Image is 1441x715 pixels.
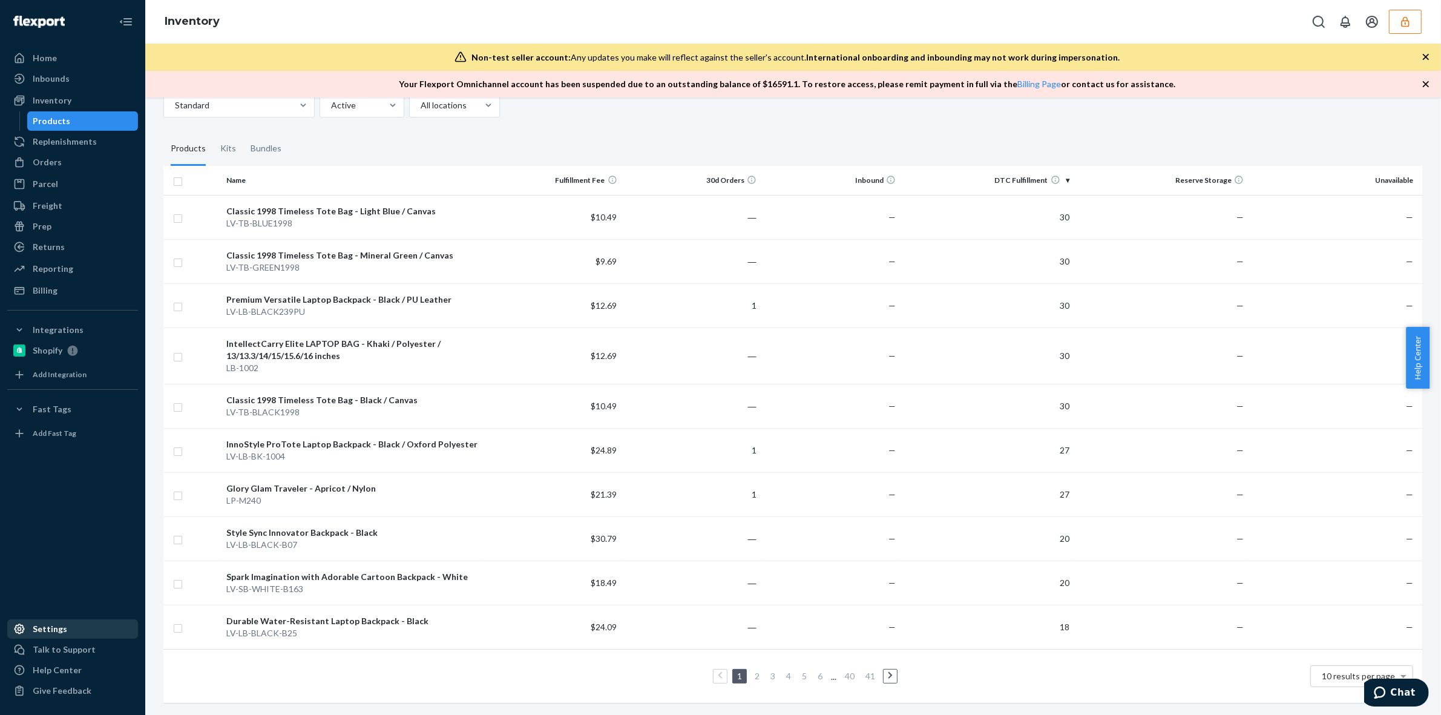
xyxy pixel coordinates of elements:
span: — [1236,256,1244,266]
div: Style Sync Innovator Backpack - Black [226,527,478,539]
td: 18 [901,605,1075,649]
td: ― [622,605,761,649]
a: Orders [7,153,138,172]
a: Returns [7,237,138,257]
div: Home [33,52,57,64]
a: Page 40 [842,671,857,681]
div: Shopify [33,344,62,357]
button: Integrations [7,320,138,340]
input: Active [330,99,331,111]
span: — [1236,445,1244,455]
div: InnoStyle ProTote Laptop Backpack - Black / Oxford Polyester [226,438,478,450]
span: $10.49 [591,401,617,411]
button: Open notifications [1333,10,1357,34]
th: Name [222,166,483,195]
span: $24.89 [591,445,617,455]
td: 30 [901,283,1075,328]
td: ― [622,328,761,384]
div: Spark Imagination with Adorable Cartoon Backpack - White [226,571,478,583]
span: 10 results per page [1322,671,1396,681]
span: — [888,533,896,544]
div: Add Integration [33,369,87,380]
td: 30 [901,384,1075,428]
div: Any updates you make will reflect against the seller's account. [471,51,1120,64]
a: Billing Page [1017,79,1061,89]
span: — [1236,622,1244,632]
li: ... [830,669,837,684]
div: Reporting [33,263,73,275]
span: — [888,351,896,361]
div: LV-TB-BLUE1998 [226,217,478,229]
span: — [1236,533,1244,544]
a: Page 41 [863,671,878,681]
a: Settings [7,619,138,639]
span: $30.79 [591,533,617,544]
th: Reserve Storage [1075,166,1249,195]
div: LV-LB-BLACK-B25 [226,627,478,639]
span: — [1236,300,1244,311]
span: — [1236,489,1244,499]
a: Inbounds [7,69,138,88]
td: ― [622,561,761,605]
th: Unavailable [1249,166,1423,195]
td: 27 [901,472,1075,516]
div: Integrations [33,324,84,336]
div: LB-1002 [226,362,478,374]
ol: breadcrumbs [155,4,229,39]
span: — [888,445,896,455]
span: — [1406,578,1413,588]
div: LV-SB-WHITE-B163 [226,583,478,595]
div: LV-TB-BLACK1998 [226,406,478,418]
a: Freight [7,196,138,216]
div: Classic 1998 Timeless Tote Bag - Mineral Green / Canvas [226,249,478,262]
img: Flexport logo [13,16,65,28]
div: Classic 1998 Timeless Tote Bag - Black / Canvas [226,394,478,406]
td: ― [622,239,761,283]
td: 1 [622,283,761,328]
div: Bundles [251,132,281,166]
span: Non-test seller account: [471,52,571,62]
td: ― [622,516,761,561]
div: Prep [33,220,51,232]
div: Give Feedback [33,685,91,697]
span: — [1406,533,1413,544]
span: — [888,300,896,311]
a: Page 1 is your current page [735,671,744,681]
div: Kits [220,132,236,166]
span: — [888,401,896,411]
span: — [888,578,896,588]
span: — [1406,445,1413,455]
span: $12.69 [591,300,617,311]
a: Products [27,111,139,131]
button: Open Search Box [1307,10,1331,34]
div: LV-TB-GREEN1998 [226,262,478,274]
iframe: Opens a widget where you can chat to one of our agents [1364,679,1429,709]
div: Products [33,115,71,127]
div: Billing [33,285,57,297]
a: Page 2 [752,671,762,681]
div: Inbounds [33,73,70,85]
th: Fulfillment Fee [482,166,622,195]
span: — [1406,401,1413,411]
div: Talk to Support [33,644,96,656]
button: Close Navigation [114,10,138,34]
td: ― [622,384,761,428]
span: — [1406,622,1413,632]
a: Inventory [165,15,220,28]
a: Shopify [7,341,138,360]
div: Parcel [33,178,58,190]
span: International onboarding and inbounding may not work during impersonation. [806,52,1120,62]
td: ― [622,195,761,239]
div: Premium Versatile Laptop Backpack - Black / PU Leather [226,294,478,306]
div: LV-LB-BK-1004 [226,450,478,463]
a: Page 5 [799,671,809,681]
div: Add Fast Tag [33,428,76,438]
td: 30 [901,195,1075,239]
a: Home [7,48,138,68]
button: Give Feedback [7,681,138,700]
div: LV-LB-BLACK239PU [226,306,478,318]
td: 1 [622,472,761,516]
a: Parcel [7,174,138,194]
th: 30d Orders [622,166,761,195]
